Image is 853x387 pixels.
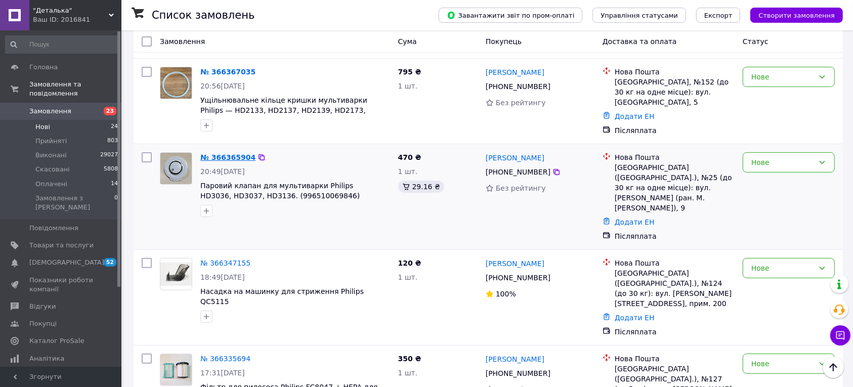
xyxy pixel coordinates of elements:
[615,268,735,309] div: [GEOGRAPHIC_DATA] ([GEOGRAPHIC_DATA].), №124 (до 30 кг): вул. [PERSON_NAME][STREET_ADDRESS], прим...
[398,181,444,193] div: 29.16 ₴
[823,357,844,378] button: Наверх
[200,82,245,90] span: 20:56[DATE]
[35,137,67,146] span: Прийняті
[486,153,544,163] a: [PERSON_NAME]
[750,8,843,23] button: Створити замовлення
[439,8,582,23] button: Завантажити звіт по пром-оплаті
[35,165,70,174] span: Скасовані
[486,354,544,364] a: [PERSON_NAME]
[160,153,192,184] img: Фото товару
[447,11,574,20] span: Завантажити звіт по пром-оплаті
[486,259,544,269] a: [PERSON_NAME]
[398,369,418,377] span: 1 шт.
[35,180,67,189] span: Оплачені
[111,122,118,132] span: 24
[615,231,735,241] div: Післяплата
[758,12,835,19] span: Створити замовлення
[5,35,119,54] input: Пошук
[398,68,421,76] span: 795 ₴
[496,184,546,192] span: Без рейтингу
[33,15,121,24] div: Ваш ID: 2016841
[398,37,417,46] span: Cума
[603,37,677,46] span: Доставка та оплата
[615,77,735,107] div: [GEOGRAPHIC_DATA], №152 (до 30 кг на одне місце): вул. [GEOGRAPHIC_DATA], 5
[160,152,192,185] a: Фото товару
[35,122,50,132] span: Нові
[398,273,418,281] span: 1 шт.
[160,37,205,46] span: Замовлення
[29,107,71,116] span: Замовлення
[615,162,735,213] div: [GEOGRAPHIC_DATA] ([GEOGRAPHIC_DATA].), №25 (до 30 кг на одне місце): вул. [PERSON_NAME] (ран. М....
[615,354,735,364] div: Нова Пошта
[751,157,814,168] div: Нове
[398,355,421,363] span: 350 ₴
[615,327,735,337] div: Післяплата
[592,8,686,23] button: Управління статусами
[484,366,552,380] div: [PHONE_NUMBER]
[100,151,118,160] span: 29027
[33,6,109,15] span: "Деталька"
[29,354,64,363] span: Аналітика
[29,336,84,346] span: Каталог ProSale
[398,153,421,161] span: 470 ₴
[615,67,735,77] div: Нова Пошта
[398,259,421,267] span: 120 ₴
[200,182,360,200] a: Паровий клапан для мультиварки Philips HD3036, HD3037, HD3136. (996510069846)
[615,218,655,226] a: Додати ЕН
[104,258,116,267] span: 52
[615,314,655,322] a: Додати ЕН
[751,263,814,274] div: Нове
[496,99,546,107] span: Без рейтингу
[200,369,245,377] span: 17:31[DATE]
[615,152,735,162] div: Нова Пошта
[29,241,94,250] span: Товари та послуги
[601,12,678,19] span: Управління статусами
[200,167,245,176] span: 20:49[DATE]
[29,80,121,98] span: Замовлення та повідомлення
[615,258,735,268] div: Нова Пошта
[484,79,552,94] div: [PHONE_NUMBER]
[486,37,522,46] span: Покупець
[751,358,814,369] div: Нове
[200,153,255,161] a: № 366365904
[35,194,114,212] span: Замовлення з [PERSON_NAME]
[111,180,118,189] span: 14
[615,125,735,136] div: Післяплата
[484,271,552,285] div: [PHONE_NUMBER]
[29,302,56,311] span: Відгуки
[496,290,516,298] span: 100%
[200,96,367,124] span: Ущільнювальне кільце кришки мультиварки Philips — HD2133, HD2137, HD2139, HD2173, HD2178, HD2237.
[398,82,418,90] span: 1 шт.
[200,259,250,267] a: № 366347155
[160,263,192,286] img: Фото товару
[35,151,67,160] span: Виконані
[200,287,364,306] a: Насадка на машинку для стриження Philips QC5115
[160,258,192,290] a: Фото товару
[200,273,245,281] span: 18:49[DATE]
[743,37,769,46] span: Статус
[486,67,544,77] a: [PERSON_NAME]
[29,63,58,72] span: Головна
[200,68,255,76] a: № 366367035
[740,11,843,19] a: Створити замовлення
[29,276,94,294] span: Показники роботи компанії
[398,167,418,176] span: 1 шт.
[160,354,192,385] img: Фото товару
[200,355,250,363] a: № 366335694
[29,258,104,267] span: [DEMOGRAPHIC_DATA]
[152,9,254,21] h1: Список замовлень
[484,165,552,179] div: [PHONE_NUMBER]
[160,67,192,99] img: Фото товару
[696,8,741,23] button: Експорт
[29,319,57,328] span: Покупці
[615,112,655,120] a: Додати ЕН
[830,325,850,346] button: Чат з покупцем
[104,165,118,174] span: 5808
[114,194,118,212] span: 0
[29,224,78,233] span: Повідомлення
[704,12,733,19] span: Експорт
